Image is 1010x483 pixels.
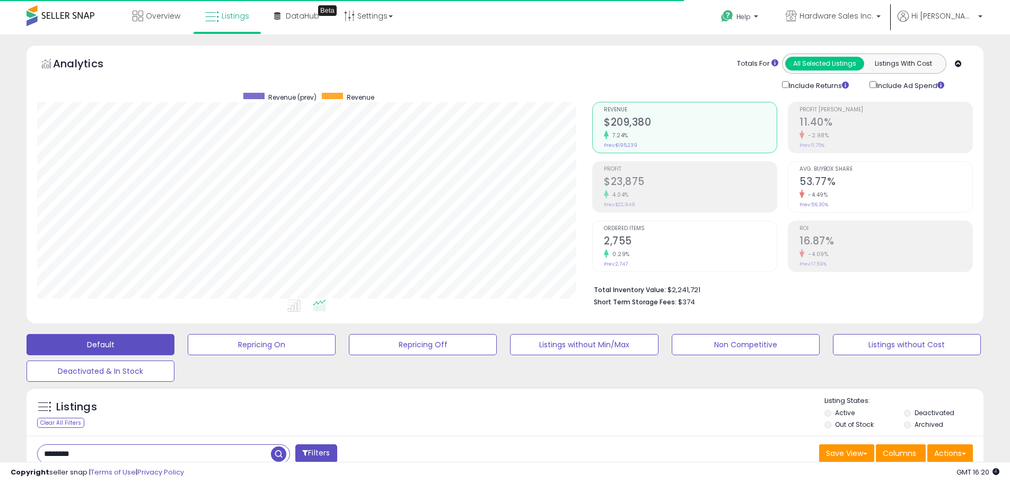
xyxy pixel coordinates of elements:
[609,131,628,139] small: 7.24%
[11,468,184,478] div: seller snap | |
[188,334,336,355] button: Repricing On
[349,334,497,355] button: Repricing Off
[678,297,695,307] span: $374
[604,166,777,172] span: Profit
[37,418,84,428] div: Clear All Filters
[27,334,174,355] button: Default
[672,334,820,355] button: Non Competitive
[911,11,975,21] span: Hi [PERSON_NAME]
[800,201,828,208] small: Prev: 56.30%
[876,444,926,462] button: Columns
[594,285,666,294] b: Total Inventory Value:
[11,467,49,477] strong: Copyright
[604,116,777,130] h2: $209,380
[927,444,973,462] button: Actions
[864,57,943,71] button: Listings With Cost
[604,261,628,267] small: Prev: 2,747
[56,400,97,415] h5: Listings
[819,444,874,462] button: Save View
[268,93,317,102] span: Revenue (prev)
[800,142,824,148] small: Prev: 11.75%
[800,116,972,130] h2: 11.40%
[318,5,337,16] div: Tooltip anchor
[146,11,180,21] span: Overview
[915,408,954,417] label: Deactivated
[604,142,637,148] small: Prev: $195,239
[898,11,982,34] a: Hi [PERSON_NAME]
[833,334,981,355] button: Listings without Cost
[222,11,249,21] span: Listings
[736,12,751,21] span: Help
[604,107,777,113] span: Revenue
[737,59,778,69] div: Totals For
[804,191,828,199] small: -4.49%
[721,10,734,23] i: Get Help
[604,201,635,208] small: Prev: $22,949
[862,79,961,91] div: Include Ad Spend
[347,93,374,102] span: Revenue
[594,283,965,295] li: $2,241,721
[609,250,630,258] small: 0.29%
[800,175,972,190] h2: 53.77%
[510,334,658,355] button: Listings without Min/Max
[594,297,677,306] b: Short Term Storage Fees:
[824,396,983,406] p: Listing States:
[800,107,972,113] span: Profit [PERSON_NAME]
[91,467,136,477] a: Terms of Use
[774,79,862,91] div: Include Returns
[835,420,874,429] label: Out of Stock
[137,467,184,477] a: Privacy Policy
[286,11,319,21] span: DataHub
[785,57,864,71] button: All Selected Listings
[804,131,829,139] small: -2.98%
[835,408,855,417] label: Active
[609,191,629,199] small: 4.04%
[713,2,769,34] a: Help
[800,235,972,249] h2: 16.87%
[800,226,972,232] span: ROI
[604,235,777,249] h2: 2,755
[295,444,337,463] button: Filters
[800,261,827,267] small: Prev: 17.59%
[604,175,777,190] h2: $23,875
[804,250,828,258] small: -4.09%
[956,467,999,477] span: 2025-10-10 16:20 GMT
[604,226,777,232] span: Ordered Items
[27,361,174,382] button: Deactivated & In Stock
[800,11,873,21] span: Hardware Sales Inc.
[883,448,916,459] span: Columns
[800,166,972,172] span: Avg. Buybox Share
[915,420,943,429] label: Archived
[53,56,124,74] h5: Analytics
